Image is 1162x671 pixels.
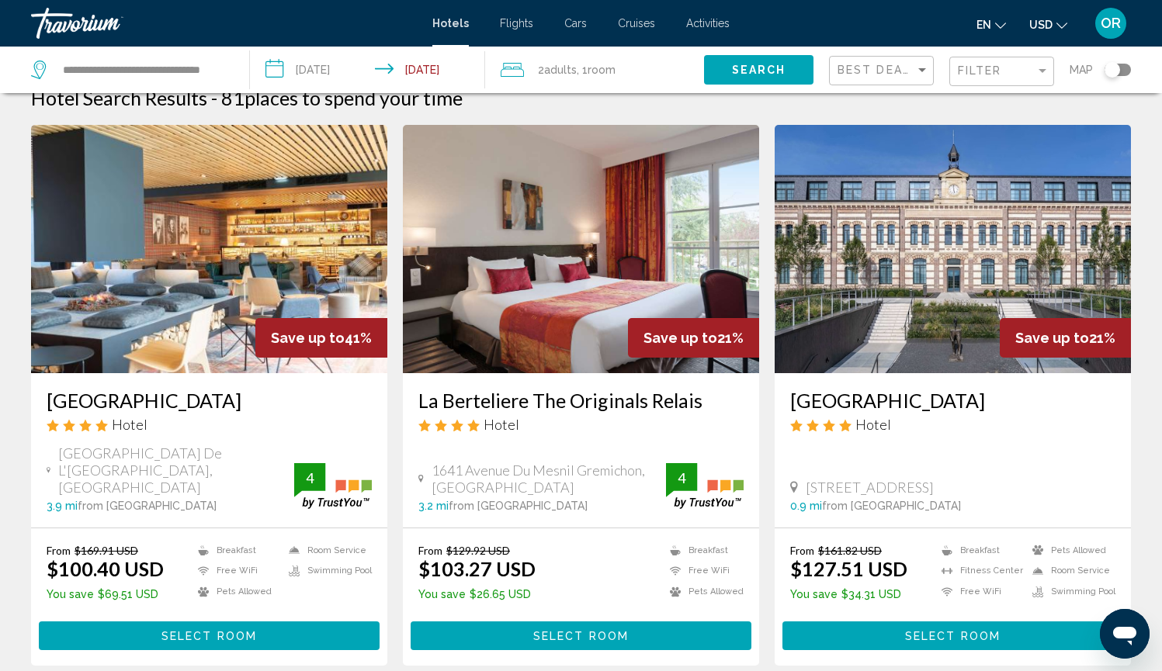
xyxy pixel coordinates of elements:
[484,416,519,433] span: Hotel
[1015,330,1089,346] span: Save up to
[58,444,294,496] span: [GEOGRAPHIC_DATA] De L'[GEOGRAPHIC_DATA], [GEOGRAPHIC_DATA]
[976,13,1006,36] button: Change language
[411,621,751,650] button: Select Room
[934,544,1025,557] li: Breakfast
[806,479,934,496] span: [STREET_ADDRESS]
[1101,16,1121,31] span: OR
[1070,59,1093,81] span: Map
[75,544,138,557] del: $169.91 USD
[790,588,838,600] span: You save
[588,64,616,76] span: Room
[446,544,510,557] del: $129.92 USD
[271,330,345,346] span: Save up to
[790,557,907,580] ins: $127.51 USD
[618,17,655,29] a: Cruises
[245,86,463,109] span: places to spend your time
[485,47,704,93] button: Travelers: 2 adults, 0 children
[818,544,882,557] del: $161.82 USD
[704,55,813,84] button: Search
[790,389,1115,412] a: [GEOGRAPHIC_DATA]
[432,462,666,496] span: 1641 Avenue Du Mesnil Gremichon, [GEOGRAPHIC_DATA]
[628,318,759,358] div: 21%
[190,585,281,598] li: Pets Allowed
[905,630,1001,642] span: Select Room
[934,565,1025,578] li: Fitness Center
[190,544,281,557] li: Breakfast
[958,64,1002,77] span: Filter
[934,585,1025,598] li: Free WiFi
[533,630,629,642] span: Select Room
[564,17,587,29] a: Cars
[686,17,730,29] a: Activities
[662,565,744,578] li: Free WiFi
[1000,318,1131,358] div: 21%
[432,17,469,29] a: Hotels
[538,59,577,81] span: 2
[775,125,1131,373] img: Hotel image
[47,416,372,433] div: 4 star Hotel
[1025,585,1115,598] li: Swimming Pool
[39,625,380,642] a: Select Room
[949,56,1054,88] button: Filter
[294,469,325,487] div: 4
[1029,19,1053,31] span: USD
[577,59,616,81] span: , 1
[47,588,94,600] span: You save
[1025,565,1115,578] li: Room Service
[822,500,961,512] span: from [GEOGRAPHIC_DATA]
[1091,7,1131,40] button: User Menu
[732,64,786,77] span: Search
[211,86,217,109] span: -
[31,8,417,39] a: Travorium
[544,64,577,76] span: Adults
[47,500,78,512] span: 3.9 mi
[47,588,164,600] p: $69.51 USD
[250,47,484,93] button: Check-in date: Aug 12, 2025 Check-out date: Aug 13, 2025
[418,500,449,512] span: 3.2 mi
[790,500,822,512] span: 0.9 mi
[976,19,991,31] span: en
[418,588,536,600] p: $26.65 USD
[47,544,71,557] span: From
[112,416,147,433] span: Hotel
[449,500,588,512] span: from [GEOGRAPHIC_DATA]
[782,625,1123,642] a: Select Room
[500,17,533,29] a: Flights
[31,125,387,373] img: Hotel image
[31,86,207,109] h1: Hotel Search Results
[643,330,717,346] span: Save up to
[790,544,814,557] span: From
[418,588,466,600] span: You save
[255,318,387,358] div: 41%
[418,544,442,557] span: From
[1100,609,1150,659] iframe: Кнопка запуска окна обмена сообщениями
[294,463,372,509] img: trustyou-badge.svg
[190,565,281,578] li: Free WiFi
[1093,63,1131,77] button: Toggle map
[662,585,744,598] li: Pets Allowed
[790,588,907,600] p: $34.31 USD
[666,463,744,509] img: trustyou-badge.svg
[418,416,744,433] div: 4 star Hotel
[411,625,751,642] a: Select Room
[281,544,372,557] li: Room Service
[838,64,919,76] span: Best Deals
[790,416,1115,433] div: 4 star Hotel
[47,389,372,412] a: [GEOGRAPHIC_DATA]
[662,544,744,557] li: Breakfast
[39,621,380,650] button: Select Room
[418,389,744,412] a: La Berteliere The Originals Relais
[1025,544,1115,557] li: Pets Allowed
[403,125,759,373] img: Hotel image
[782,621,1123,650] button: Select Room
[78,500,217,512] span: from [GEOGRAPHIC_DATA]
